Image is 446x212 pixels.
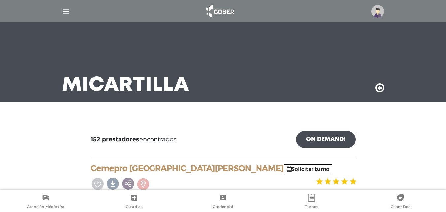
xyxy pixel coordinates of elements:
[287,166,329,172] a: Solicitar turno
[213,204,233,210] span: Credencial
[1,194,90,211] a: Atención Médica Ya
[202,3,237,19] img: logo_cober_home-white.png
[371,5,384,18] img: profile-placeholder.svg
[391,204,410,210] span: Cober Doc
[91,135,176,144] span: encontrados
[91,164,356,173] h4: Cemepro [GEOGRAPHIC_DATA][PERSON_NAME]
[315,174,357,189] img: estrellas_badge.png
[90,194,179,211] a: Guardias
[305,204,318,210] span: Turnos
[62,77,189,94] h3: Mi Cartilla
[296,131,356,148] a: On Demand!
[27,204,64,210] span: Atención Médica Ya
[356,194,445,211] a: Cober Doc
[91,136,139,143] b: 152 prestadores
[126,204,143,210] span: Guardias
[62,7,70,16] img: Cober_menu-lines-white.svg
[267,194,356,211] a: Turnos
[179,194,267,211] a: Credencial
